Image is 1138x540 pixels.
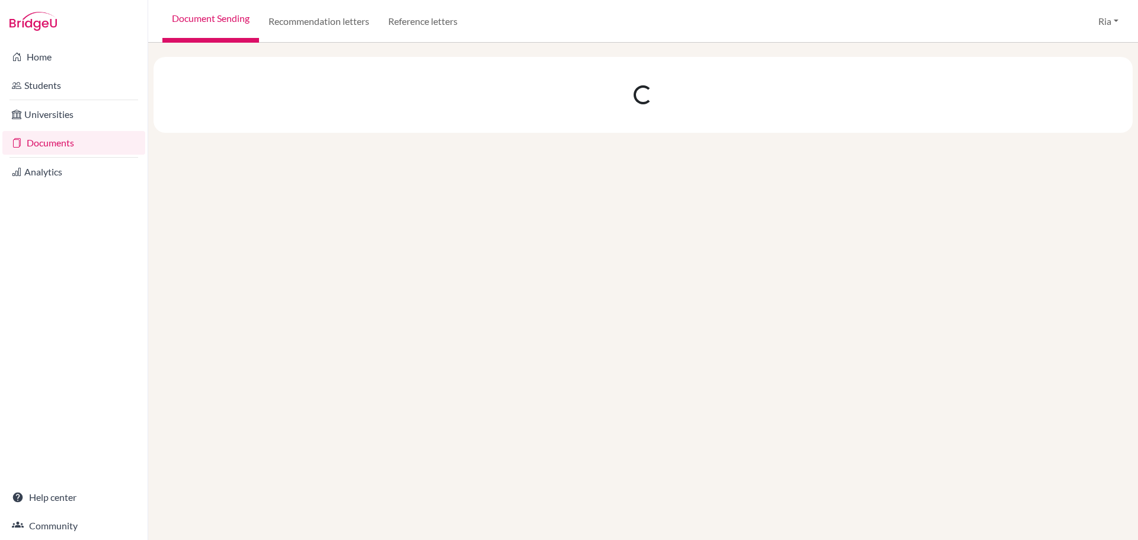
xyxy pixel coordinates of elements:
[1093,10,1124,33] button: Ria
[2,514,145,538] a: Community
[2,103,145,126] a: Universities
[2,131,145,155] a: Documents
[2,160,145,184] a: Analytics
[2,485,145,509] a: Help center
[9,12,57,31] img: Bridge-U
[2,45,145,69] a: Home
[2,74,145,97] a: Students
